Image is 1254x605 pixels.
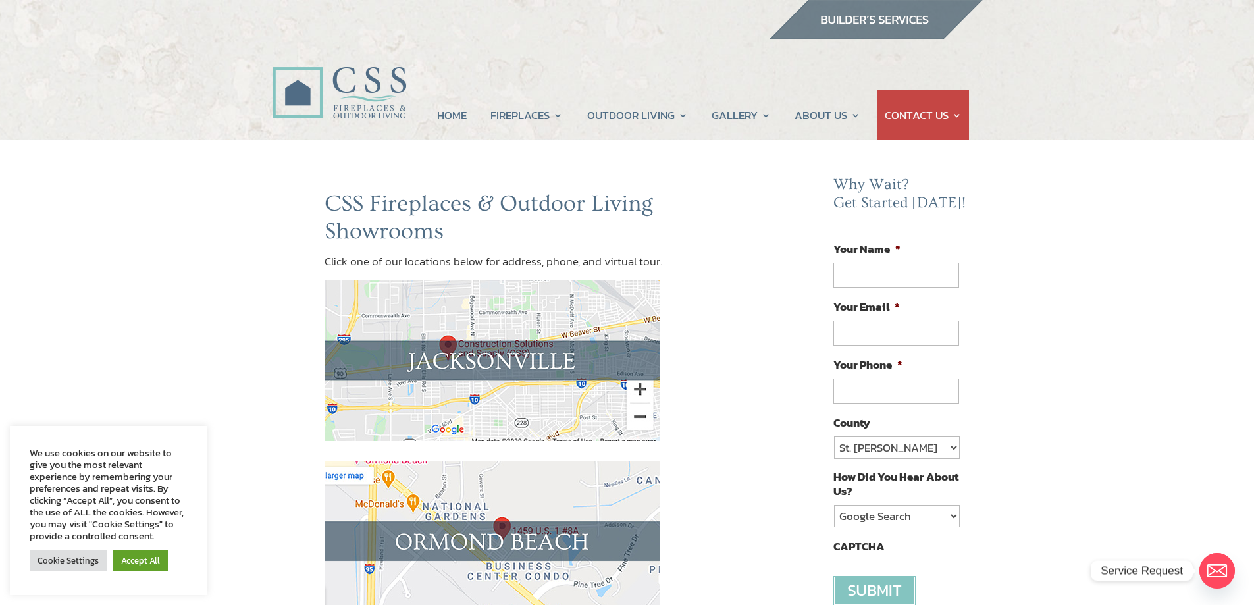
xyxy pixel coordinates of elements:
[30,447,188,542] div: We use cookies on our website to give you the most relevant experience by remembering your prefer...
[833,357,902,372] label: Your Phone
[712,90,771,140] a: GALLERY
[30,550,107,571] a: Cookie Settings
[768,27,983,44] a: builder services construction supply
[325,280,660,441] img: map_jax
[833,300,900,314] label: Your Email
[833,469,958,498] label: How Did You Hear About Us?
[795,90,860,140] a: ABOUT US
[325,429,660,446] a: CSS Fireplaces & Outdoor Living (Formerly Construction Solutions & Supply) Jacksonville showroom
[437,90,467,140] a: HOME
[113,550,168,571] a: Accept All
[1199,553,1235,589] a: Email
[833,176,969,219] h2: Why Wait? Get Started [DATE]!
[885,90,962,140] a: CONTACT US
[833,415,870,430] label: County
[325,252,747,271] p: Click one of our locations below for address, phone, and virtual tour.
[325,190,747,252] h1: CSS Fireplaces & Outdoor Living Showrooms
[833,539,885,554] label: CAPTCHA
[490,90,563,140] a: FIREPLACES
[587,90,688,140] a: OUTDOOR LIVING
[833,242,901,256] label: Your Name
[272,30,406,126] img: CSS Fireplaces & Outdoor Living (Formerly Construction Solutions & Supply)- Jacksonville Ormond B...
